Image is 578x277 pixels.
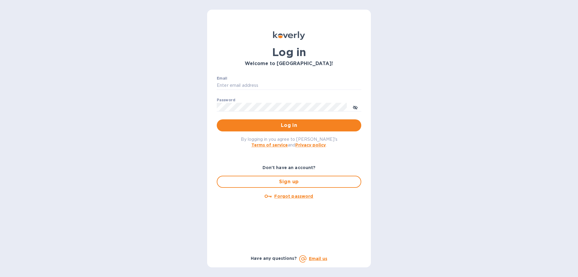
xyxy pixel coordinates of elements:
[217,61,361,67] h3: Welcome to [GEOGRAPHIC_DATA]!
[217,77,227,80] label: Email
[251,256,297,261] b: Have any questions?
[217,119,361,131] button: Log in
[222,178,356,185] span: Sign up
[217,98,235,102] label: Password
[349,101,361,113] button: toggle password visibility
[251,143,288,147] a: Terms of service
[222,122,356,129] span: Log in
[309,256,327,261] a: Email us
[295,143,326,147] a: Privacy policy
[273,31,305,40] img: Koverly
[241,137,337,147] span: By logging in you agree to [PERSON_NAME]'s and .
[217,176,361,188] button: Sign up
[274,194,313,199] u: Forgot password
[217,81,361,90] input: Enter email address
[263,165,316,170] b: Don't have an account?
[217,46,361,58] h1: Log in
